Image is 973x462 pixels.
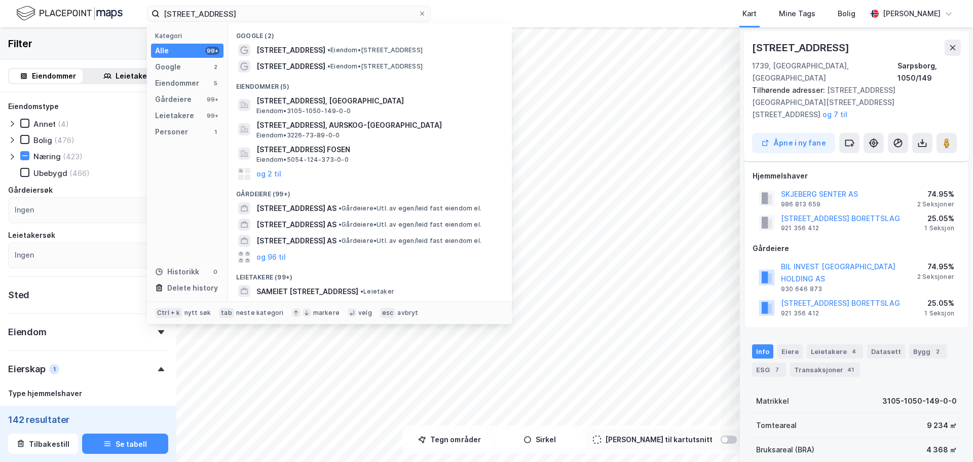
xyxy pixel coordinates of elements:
[339,204,481,212] span: Gårdeiere • Utl. av egen/leid fast eiendom el.
[256,235,336,247] span: [STREET_ADDRESS] AS
[211,63,219,71] div: 2
[211,268,219,276] div: 0
[58,119,69,129] div: (4)
[605,434,713,446] div: [PERSON_NAME] til kartutsnitt
[8,413,168,425] div: 142 resultater
[16,5,123,22] img: logo.f888ab2527a4732fd821a326f86c7f29.svg
[155,126,188,138] div: Personer
[116,70,155,82] div: Leietakere
[339,221,342,228] span: •
[184,309,211,317] div: nytt søk
[838,8,855,20] div: Bolig
[63,152,83,161] div: (423)
[228,75,512,93] div: Eiendommer (5)
[256,251,286,263] button: og 96 til
[752,40,851,56] div: [STREET_ADDRESS]
[406,430,493,450] button: Tegn områder
[219,308,234,318] div: tab
[167,282,218,294] div: Delete history
[54,135,74,145] div: (476)
[917,200,954,208] div: 2 Seksjoner
[924,309,954,317] div: 1 Seksjon
[779,8,815,20] div: Mine Tags
[339,237,481,245] span: Gårdeiere • Utl. av egen/leid fast eiendom el.
[849,346,859,357] div: 4
[867,344,905,359] div: Datasett
[917,261,954,273] div: 74.95%
[753,242,960,255] div: Gårdeiere
[756,395,789,407] div: Matrikkel
[155,61,181,73] div: Google
[155,77,199,89] div: Eiendommer
[360,288,363,295] span: •
[256,144,500,156] span: [STREET_ADDRESS] FOSEN
[8,326,47,338] div: Eiendom
[8,100,59,113] div: Eiendomstype
[33,168,67,178] div: Ubebygd
[327,46,423,54] span: Eiendom • [STREET_ADDRESS]
[897,60,961,84] div: Sarpsborg, 1050/149
[8,35,32,52] div: Filter
[69,168,90,178] div: (466)
[756,444,814,456] div: Bruksareal (BRA)
[155,266,199,278] div: Historikk
[15,249,34,261] div: Ingen
[33,135,52,145] div: Bolig
[327,62,330,70] span: •
[256,131,340,139] span: Eiendom • 3226-73-89-0-0
[155,32,223,40] div: Kategori
[358,309,372,317] div: velg
[155,110,194,122] div: Leietakere
[205,112,219,120] div: 99+
[924,297,954,309] div: 25.05%
[236,309,284,317] div: neste kategori
[256,95,500,107] span: [STREET_ADDRESS], [GEOGRAPHIC_DATA]
[360,288,394,296] span: Leietaker
[752,60,897,84] div: 1739, [GEOGRAPHIC_DATA], [GEOGRAPHIC_DATA]
[256,286,358,298] span: SAMEIET [STREET_ADDRESS]
[924,212,954,225] div: 25.05%
[8,229,55,241] div: Leietakersøk
[922,413,973,462] iframe: Chat Widget
[909,344,947,359] div: Bygg
[742,8,757,20] div: Kart
[155,93,192,105] div: Gårdeiere
[753,170,960,182] div: Hjemmelshaver
[313,309,340,317] div: markere
[882,395,957,407] div: 3105-1050-149-0-0
[917,188,954,200] div: 74.95%
[211,79,219,87] div: 5
[781,224,819,232] div: 921 356 412
[205,95,219,103] div: 99+
[49,364,59,374] div: 1
[790,363,860,377] div: Transaksjoner
[932,346,943,357] div: 2
[339,237,342,244] span: •
[917,273,954,281] div: 2 Seksjoner
[752,344,773,359] div: Info
[752,86,827,94] span: Tilhørende adresser:
[33,119,56,129] div: Annet
[15,204,34,216] div: Ingen
[33,152,61,161] div: Næring
[256,60,325,73] span: [STREET_ADDRESS]
[256,119,500,131] span: [STREET_ADDRESS], AURSKOG-[GEOGRAPHIC_DATA]
[256,219,336,231] span: [STREET_ADDRESS] AS
[756,419,797,432] div: Tomteareal
[781,200,820,208] div: 986 813 659
[883,8,941,20] div: [PERSON_NAME]
[772,365,782,375] div: 7
[160,6,418,21] input: Søk på adresse, matrikkel, gårdeiere, leietakere eller personer
[8,387,82,400] div: Type hjemmelshaver
[228,265,512,283] div: Leietakere (99+)
[256,202,336,215] span: [STREET_ADDRESS] AS
[752,133,835,153] button: Åpne i ny fane
[781,309,819,317] div: 921 356 412
[777,344,803,359] div: Eiere
[256,156,349,164] span: Eiendom • 5054-124-373-0-0
[228,182,512,200] div: Gårdeiere (99+)
[8,184,53,196] div: Gårdeiersøk
[211,128,219,136] div: 1
[752,363,786,377] div: ESG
